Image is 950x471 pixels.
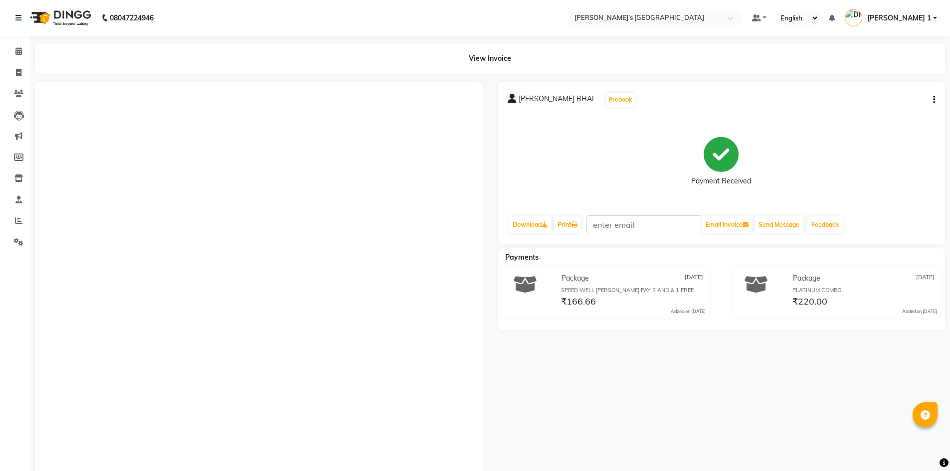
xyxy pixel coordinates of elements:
[792,286,937,295] div: PLATINUM COMBO
[867,13,931,23] span: [PERSON_NAME] 1
[509,216,552,233] a: Download
[671,308,706,315] div: Added on [DATE]
[793,273,820,284] span: Package
[792,296,827,310] span: ₹220.00
[25,4,94,32] img: logo
[902,308,937,315] div: Added on [DATE]
[606,93,635,107] button: Prebook
[561,296,596,310] span: ₹166.66
[685,273,703,284] span: [DATE]
[505,253,539,262] span: Payments
[755,216,803,233] button: Send Message
[691,176,751,186] div: Payment Received
[908,431,940,461] iframe: chat widget
[845,9,862,26] img: DHRUV DAVE 1
[586,215,701,234] input: enter email
[519,94,594,108] span: [PERSON_NAME] BHAI
[35,43,945,74] div: View Invoice
[110,4,154,32] b: 08047224946
[702,216,753,233] button: Email Invoice
[807,216,843,233] a: Feedback
[561,286,706,295] div: SPEED WELL [PERSON_NAME] PAY 5 AND & 1 FREE
[916,273,935,284] span: [DATE]
[562,273,589,284] span: Package
[554,216,581,233] a: Print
